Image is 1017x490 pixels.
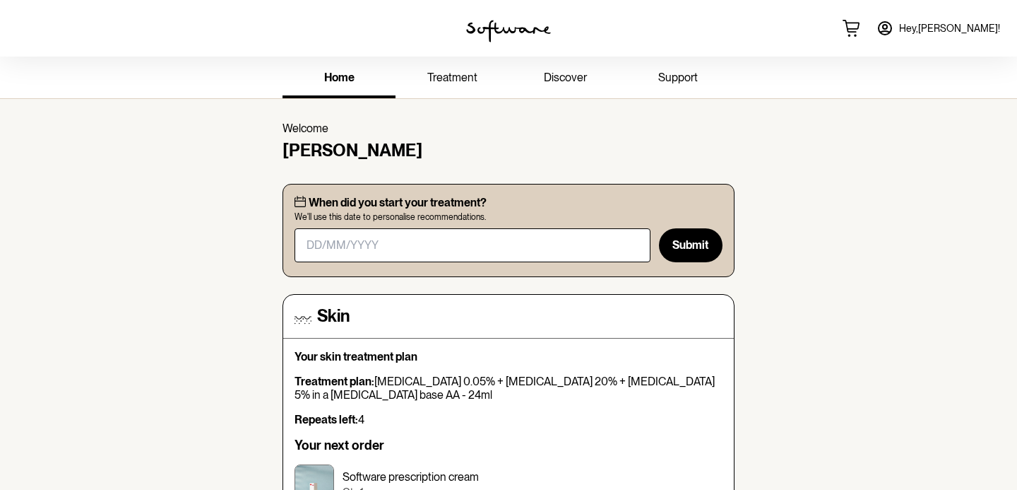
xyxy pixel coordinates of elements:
a: treatment [395,59,509,98]
a: Hey,[PERSON_NAME]! [868,11,1009,45]
p: When did you start your treatment? [309,196,487,209]
button: Submit [659,228,722,262]
p: Welcome [282,122,734,135]
span: discover [544,71,587,84]
h4: Skin [317,306,350,327]
span: Submit [672,238,708,252]
h6: Your next order [295,438,722,453]
span: treatment [427,71,477,84]
img: software logo [466,20,551,42]
p: Software prescription cream [343,470,479,484]
input: DD/MM/YYYY [295,228,650,262]
a: discover [509,59,621,98]
span: We'll use this date to personalise recommendations. [295,212,722,222]
strong: Treatment plan: [295,375,374,388]
span: home [324,71,355,84]
span: support [658,71,698,84]
p: 4 [295,413,722,426]
span: Hey, [PERSON_NAME] ! [899,23,1000,35]
p: [MEDICAL_DATA] 0.05% + [MEDICAL_DATA] 20% + [MEDICAL_DATA] 5% in a [MEDICAL_DATA] base AA - 24ml [295,375,722,402]
a: home [282,59,395,98]
p: Your skin treatment plan [295,350,722,363]
h4: [PERSON_NAME] [282,141,734,161]
a: support [621,59,734,98]
strong: Repeats left: [295,413,358,426]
